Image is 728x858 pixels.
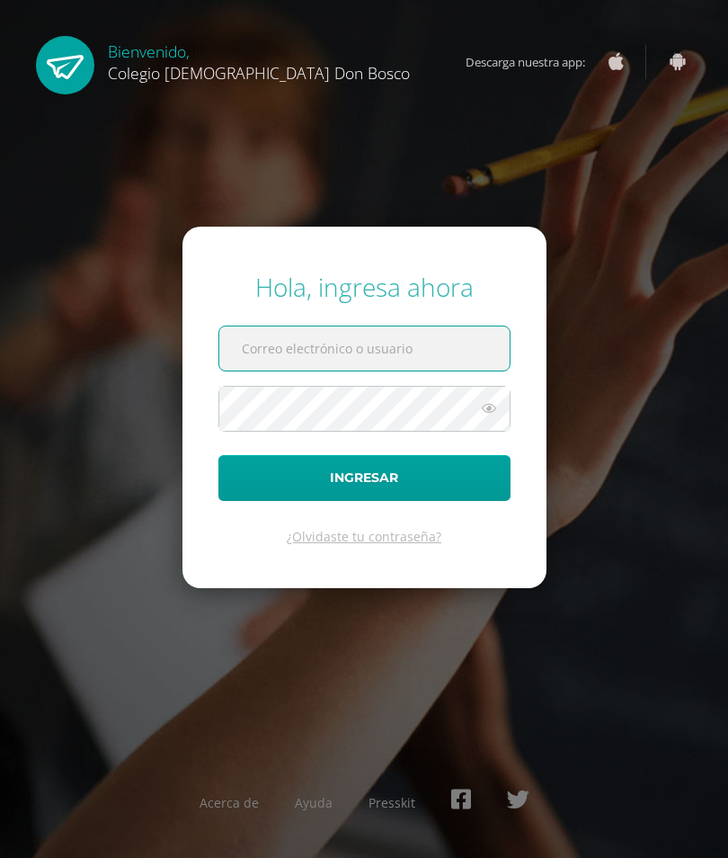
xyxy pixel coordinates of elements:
[219,326,510,371] input: Correo electrónico o usuario
[200,794,259,811] a: Acerca de
[295,794,333,811] a: Ayuda
[218,455,510,501] button: Ingresar
[466,45,603,79] span: Descarga nuestra app:
[368,794,415,811] a: Presskit
[108,62,410,84] span: Colegio [DEMOGRAPHIC_DATA] Don Bosco
[108,36,410,84] div: Bienvenido,
[218,270,510,304] div: Hola, ingresa ahora
[287,528,441,545] a: ¿Olvidaste tu contraseña?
